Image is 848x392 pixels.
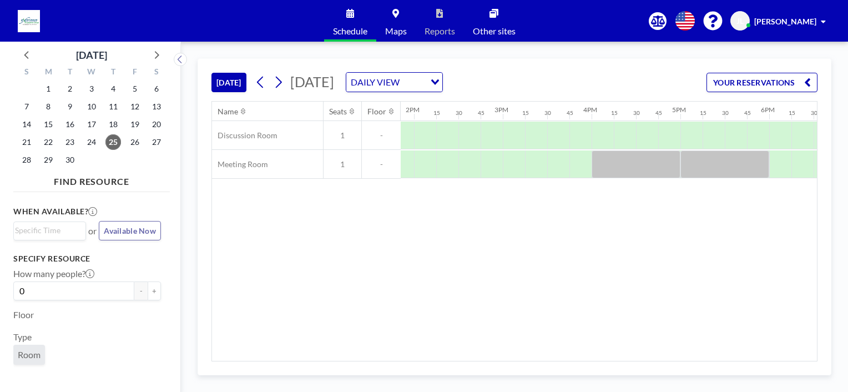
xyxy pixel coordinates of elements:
span: Wednesday, September 10, 2025 [84,99,99,114]
span: Friday, September 19, 2025 [127,117,143,132]
div: 30 [811,109,817,117]
span: - [362,130,401,140]
span: Saturday, September 20, 2025 [149,117,164,132]
input: Search for option [15,224,79,237]
span: Saturday, September 27, 2025 [149,134,164,150]
span: Wednesday, September 17, 2025 [84,117,99,132]
div: Search for option [346,73,442,92]
span: Saturday, September 6, 2025 [149,81,164,97]
h3: Specify resource [13,254,161,264]
label: Floor [13,309,34,320]
span: Other sites [473,27,516,36]
div: 30 [722,109,729,117]
div: W [81,66,103,80]
span: Sunday, September 14, 2025 [19,117,34,132]
div: Name [218,107,238,117]
div: S [145,66,167,80]
span: Sunday, September 7, 2025 [19,99,34,114]
div: 2PM [406,105,420,114]
div: Search for option [14,222,85,239]
span: Thursday, September 25, 2025 [105,134,121,150]
span: [PERSON_NAME] [754,17,816,26]
div: M [38,66,59,80]
label: Type [13,331,32,343]
span: JL [736,16,744,26]
div: 30 [544,109,551,117]
span: Monday, September 29, 2025 [41,152,56,168]
button: [DATE] [211,73,246,92]
span: Monday, September 8, 2025 [41,99,56,114]
span: Friday, September 12, 2025 [127,99,143,114]
div: 3PM [494,105,508,114]
span: Available Now [104,226,156,235]
span: Room [18,349,41,360]
span: 1 [324,159,361,169]
button: YOUR RESERVATIONS [706,73,817,92]
span: Tuesday, September 16, 2025 [62,117,78,132]
div: 45 [655,109,662,117]
button: Available Now [99,221,161,240]
div: 4PM [583,105,597,114]
span: Thursday, September 18, 2025 [105,117,121,132]
div: 15 [789,109,795,117]
span: Friday, September 26, 2025 [127,134,143,150]
span: Wednesday, September 3, 2025 [84,81,99,97]
div: 30 [633,109,640,117]
span: [DATE] [290,73,334,90]
div: 15 [611,109,618,117]
span: Tuesday, September 23, 2025 [62,134,78,150]
div: [DATE] [76,47,107,63]
span: Thursday, September 4, 2025 [105,81,121,97]
div: T [59,66,81,80]
button: - [134,282,148,300]
button: + [148,282,161,300]
div: 15 [700,109,706,117]
div: 5PM [672,105,686,114]
span: Monday, September 22, 2025 [41,134,56,150]
span: Discussion Room [212,130,277,140]
span: Maps [385,27,407,36]
div: 15 [522,109,529,117]
div: 45 [744,109,751,117]
span: Friday, September 5, 2025 [127,81,143,97]
div: Floor [367,107,386,117]
div: 6PM [761,105,775,114]
span: Thursday, September 11, 2025 [105,99,121,114]
div: F [124,66,145,80]
span: Tuesday, September 2, 2025 [62,81,78,97]
span: Monday, September 15, 2025 [41,117,56,132]
div: 45 [567,109,573,117]
span: - [362,159,401,169]
h4: FIND RESOURCE [13,172,170,187]
span: Wednesday, September 24, 2025 [84,134,99,150]
span: Monday, September 1, 2025 [41,81,56,97]
span: Tuesday, September 30, 2025 [62,152,78,168]
span: 1 [324,130,361,140]
div: Seats [329,107,347,117]
span: Saturday, September 13, 2025 [149,99,164,114]
div: 30 [456,109,462,117]
span: Meeting Room [212,159,268,169]
span: Schedule [333,27,367,36]
span: DAILY VIEW [349,75,402,89]
input: Search for option [403,75,424,89]
span: Sunday, September 21, 2025 [19,134,34,150]
span: Tuesday, September 9, 2025 [62,99,78,114]
div: S [16,66,38,80]
div: T [102,66,124,80]
label: How many people? [13,268,94,279]
div: 15 [433,109,440,117]
span: Reports [425,27,455,36]
span: or [88,225,97,237]
span: Sunday, September 28, 2025 [19,152,34,168]
div: 45 [478,109,484,117]
img: organization-logo [18,10,40,32]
